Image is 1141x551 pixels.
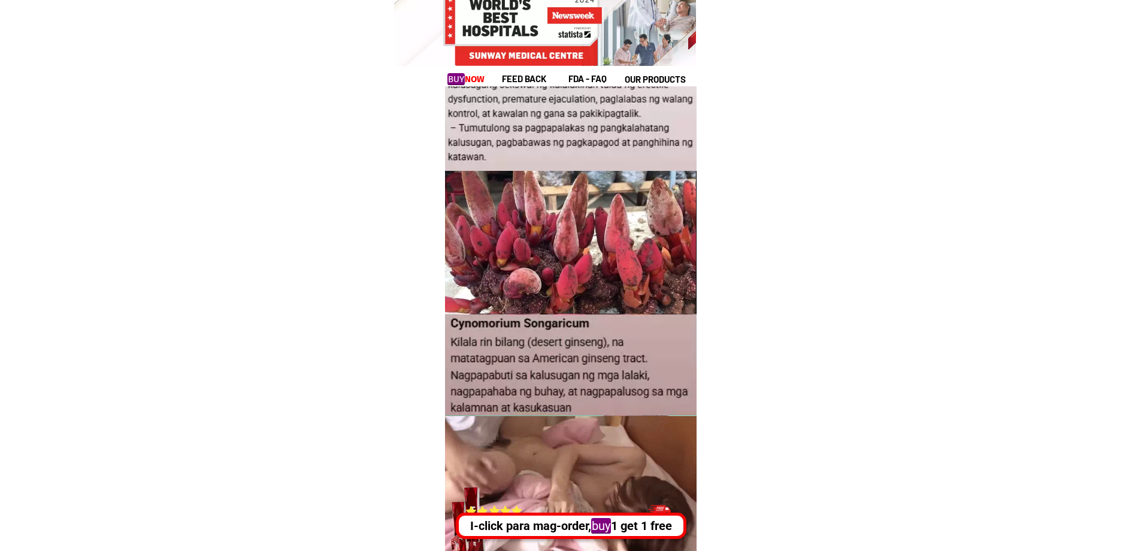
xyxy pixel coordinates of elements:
div: I-click para mag-order, 1 get 1 free [459,517,683,535]
mark: buy [447,73,465,85]
h1: feed back [502,72,567,86]
mark: buy [591,518,610,534]
h1: fda - FAQ [568,72,635,86]
h1: now [447,73,487,86]
h1: our products [625,73,695,86]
